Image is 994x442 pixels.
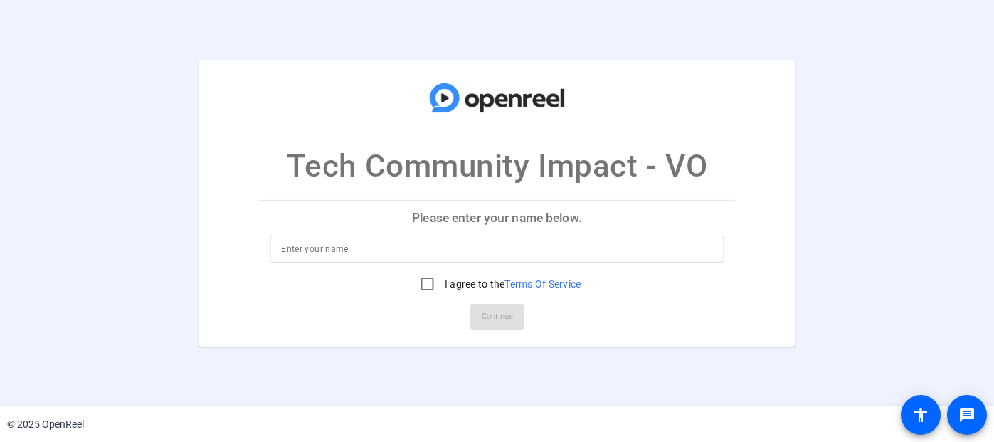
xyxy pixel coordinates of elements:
a: Terms Of Service [504,278,581,290]
label: I agree to the [442,277,581,291]
div: © 2025 OpenReel [7,417,84,432]
input: Enter your name [281,241,713,258]
img: company-logo [426,74,569,121]
p: Please enter your name below. [258,201,736,235]
p: Tech Community Impact - VO [287,142,707,189]
mat-icon: accessibility [912,406,929,423]
mat-icon: message [958,406,976,423]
